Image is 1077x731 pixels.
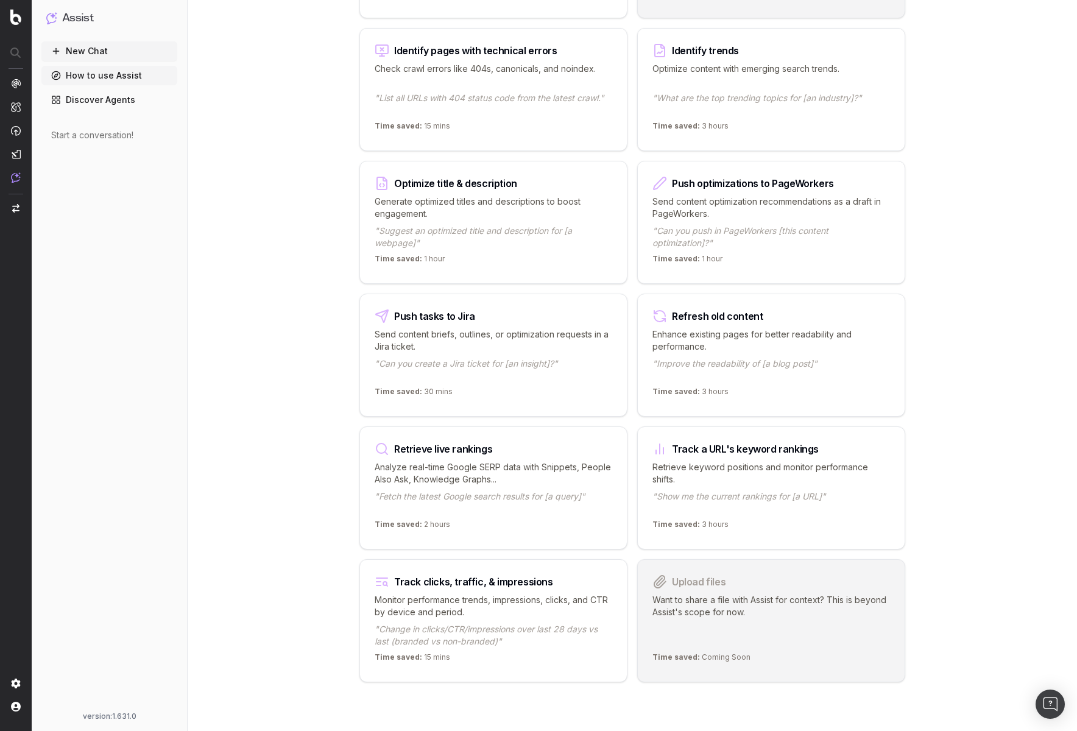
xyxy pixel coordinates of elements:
p: 15 mins [375,121,450,136]
p: "Show me the current rankings for [a URL]" [652,490,890,515]
span: Time saved: [375,121,422,130]
div: Identify pages with technical errors [394,46,557,55]
img: Analytics [11,79,21,88]
a: Discover Agents [41,90,177,110]
div: Push optimizations to PageWorkers [672,178,834,188]
p: 2 hours [375,520,450,534]
p: "Can you push in PageWorkers [this content optimization]?" [652,225,890,249]
p: 3 hours [652,520,729,534]
div: Upload files [672,577,726,587]
p: 1 hour [652,254,722,269]
img: Setting [11,679,21,688]
p: "List all URLs with 404 status code from the latest crawl." [375,92,612,116]
img: Studio [11,149,21,159]
span: Time saved: [375,254,422,263]
p: "Improve the readability of [a blog post]" [652,358,890,382]
span: Time saved: [652,520,700,529]
div: Track clicks, traffic, & impressions [394,577,553,587]
span: Time saved: [652,254,700,263]
p: Send content optimization recommendations as a draft in PageWorkers. [652,196,890,220]
p: Enhance existing pages for better readability and performance. [652,328,890,353]
img: Assist [11,172,21,183]
button: New Chat [41,41,177,61]
p: "Can you create a Jira ticket for [an insight]?" [375,358,612,382]
p: Monitor performance trends, impressions, clicks, and CTR by device and period. [375,594,612,618]
div: Track a URL's keyword rankings [672,444,819,454]
div: Identify trends [672,46,739,55]
img: My account [11,702,21,712]
div: Start a conversation! [51,129,168,141]
a: How to use Assist [41,66,177,85]
img: Botify logo [10,9,21,25]
div: Open Intercom Messenger [1036,690,1065,719]
p: "Change in clicks/CTR/impressions over last 28 days vs last (branded vs non-branded)" [375,623,612,648]
img: Activation [11,125,21,136]
p: Optimize content with emerging search trends. [652,63,890,87]
div: Refresh old content [672,311,763,321]
p: Check crawl errors like 404s, canonicals, and noindex. [375,63,612,87]
div: Optimize title & description [394,178,517,188]
h1: Assist [62,10,94,27]
span: Time saved: [652,387,700,396]
p: 30 mins [375,387,453,401]
p: "Suggest an optimized title and description for [a webpage]" [375,225,612,249]
p: Generate optimized titles and descriptions to boost engagement. [375,196,612,220]
span: Time saved: [652,121,700,130]
p: 3 hours [652,121,729,136]
p: "What are the top trending topics for [an industry]?" [652,92,890,116]
button: Assist [46,10,172,27]
div: Push tasks to Jira [394,311,475,321]
img: Intelligence [11,102,21,112]
p: Coming Soon [652,652,750,667]
p: 3 hours [652,387,729,401]
p: 15 mins [375,652,450,667]
div: Retrieve live rankings [394,444,492,454]
img: Assist [46,12,57,24]
p: Retrieve keyword positions and monitor performance shifts. [652,461,890,486]
span: Time saved: [375,652,422,662]
div: version: 1.631.0 [46,712,172,721]
p: Want to share a file with Assist for context? This is beyond Assist's scope for now. [652,594,890,648]
span: Time saved: [652,652,700,662]
img: Switch project [12,204,19,213]
p: 1 hour [375,254,445,269]
p: Send content briefs, outlines, or optimization requests in a Jira ticket. [375,328,612,353]
p: "Fetch the latest Google search results for [a query]" [375,490,612,515]
span: Time saved: [375,520,422,529]
span: Time saved: [375,387,422,396]
p: Analyze real-time Google SERP data with Snippets, People Also Ask, Knowledge Graphs... [375,461,612,486]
